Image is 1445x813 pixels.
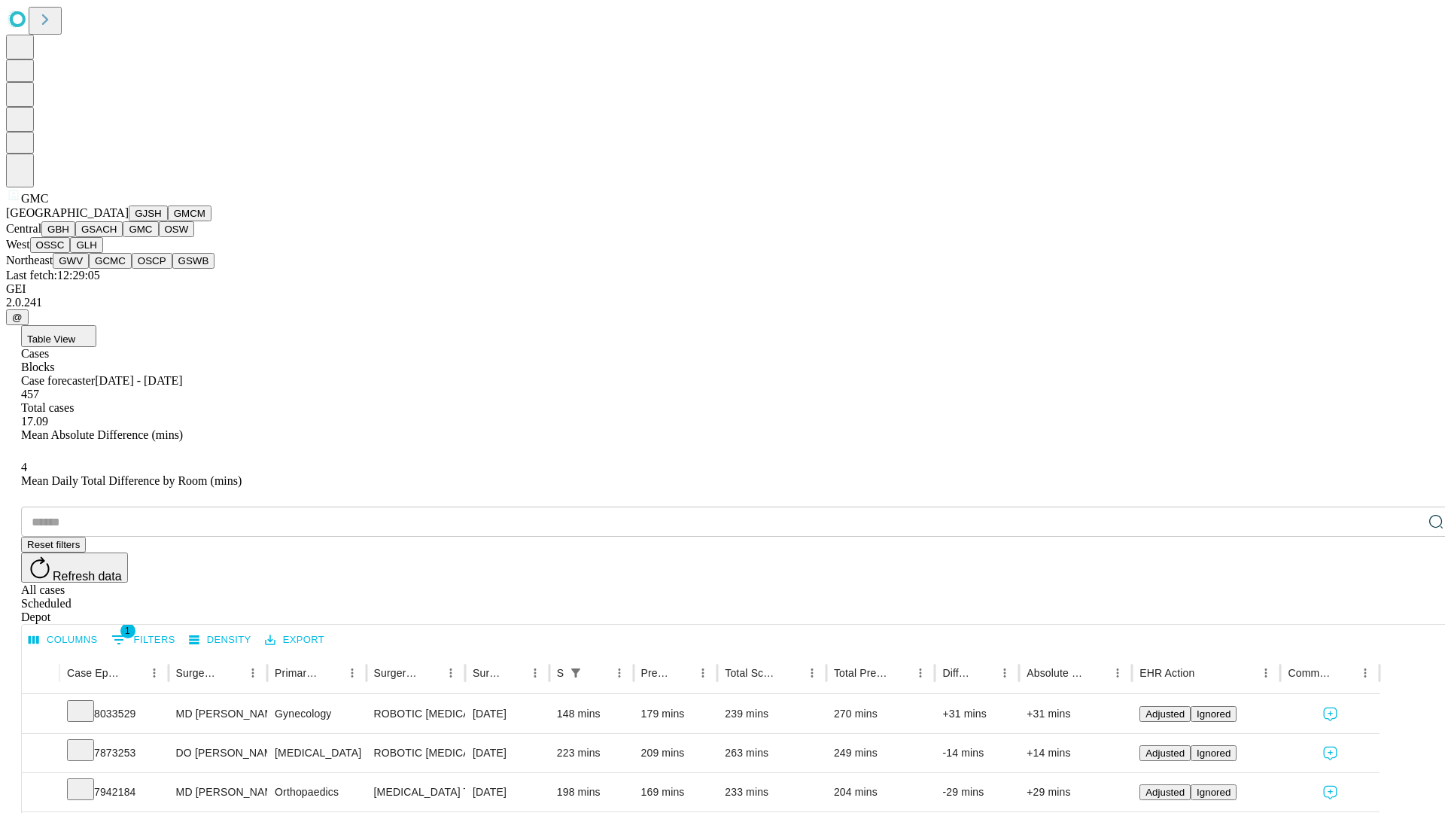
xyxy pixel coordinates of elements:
button: Adjusted [1139,706,1191,722]
div: DO [PERSON_NAME] [176,734,260,772]
div: 233 mins [725,773,819,811]
button: Adjusted [1139,745,1191,761]
span: Table View [27,333,75,345]
button: Refresh data [21,553,128,583]
button: Ignored [1191,745,1237,761]
button: GSWB [172,253,215,269]
button: Expand [29,702,52,728]
div: 1 active filter [565,662,586,684]
div: 263 mins [725,734,819,772]
button: Sort [321,662,342,684]
div: 209 mins [641,734,710,772]
button: Show filters [108,628,179,652]
span: Adjusted [1145,787,1185,798]
button: Sort [780,662,802,684]
button: Sort [1196,662,1217,684]
div: Primary Service [275,667,318,679]
button: Sort [973,662,994,684]
span: 457 [21,388,39,400]
div: Surgery Name [374,667,418,679]
div: GEI [6,282,1439,296]
div: -14 mins [942,734,1011,772]
span: Adjusted [1145,748,1185,759]
button: Menu [609,662,630,684]
button: Menu [910,662,931,684]
div: Scheduled In Room Duration [557,667,564,679]
div: 198 mins [557,773,626,811]
button: GLH [70,237,102,253]
button: GWV [53,253,89,269]
button: Sort [1086,662,1107,684]
div: [MEDICAL_DATA] TOTAL HIP [374,773,458,811]
div: Surgery Date [473,667,502,679]
div: 7942184 [67,773,161,811]
div: 204 mins [834,773,928,811]
div: 239 mins [725,695,819,733]
button: Sort [671,662,692,684]
button: Menu [994,662,1015,684]
span: 1 [120,623,135,638]
span: Total cases [21,401,74,414]
button: Menu [144,662,165,684]
button: Density [185,629,255,652]
button: GSACH [75,221,123,237]
button: Menu [692,662,713,684]
button: OSSC [30,237,71,253]
div: Gynecology [275,695,358,733]
button: @ [6,309,29,325]
div: Orthopaedics [275,773,358,811]
button: Sort [419,662,440,684]
div: Comments [1288,667,1331,679]
button: Adjusted [1139,784,1191,800]
button: Menu [1255,662,1276,684]
button: Ignored [1191,784,1237,800]
span: GMC [21,192,48,205]
div: Surgeon Name [176,667,220,679]
span: Mean Daily Total Difference by Room (mins) [21,474,242,487]
div: Absolute Difference [1027,667,1085,679]
div: Predicted In Room Duration [641,667,671,679]
button: Sort [123,662,144,684]
span: Ignored [1197,708,1231,720]
button: Show filters [565,662,586,684]
div: Difference [942,667,972,679]
div: 169 mins [641,773,710,811]
div: [DATE] [473,773,542,811]
span: Adjusted [1145,708,1185,720]
div: Case Epic Id [67,667,121,679]
div: Total Predicted Duration [834,667,888,679]
button: Export [261,629,328,652]
div: 7873253 [67,734,161,772]
button: GJSH [129,206,168,221]
span: [GEOGRAPHIC_DATA] [6,206,129,219]
div: EHR Action [1139,667,1194,679]
button: Menu [242,662,263,684]
div: +29 mins [1027,773,1124,811]
div: [DATE] [473,734,542,772]
div: +31 mins [1027,695,1124,733]
span: Ignored [1197,748,1231,759]
div: +31 mins [942,695,1011,733]
span: Case forecaster [21,374,95,387]
button: Sort [889,662,910,684]
button: GCMC [89,253,132,269]
button: Reset filters [21,537,86,553]
div: MD [PERSON_NAME] [PERSON_NAME] Md [176,695,260,733]
div: [DATE] [473,695,542,733]
div: 249 mins [834,734,928,772]
div: -29 mins [942,773,1011,811]
button: GMCM [168,206,211,221]
span: @ [12,312,23,323]
button: Menu [440,662,461,684]
span: 17.09 [21,415,48,428]
span: Refresh data [53,570,122,583]
span: Central [6,222,41,235]
div: [MEDICAL_DATA] [275,734,358,772]
button: OSCP [132,253,172,269]
button: Sort [221,662,242,684]
div: 270 mins [834,695,928,733]
button: GMC [123,221,158,237]
button: Expand [29,780,52,806]
button: Menu [1355,662,1376,684]
button: Menu [802,662,823,684]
